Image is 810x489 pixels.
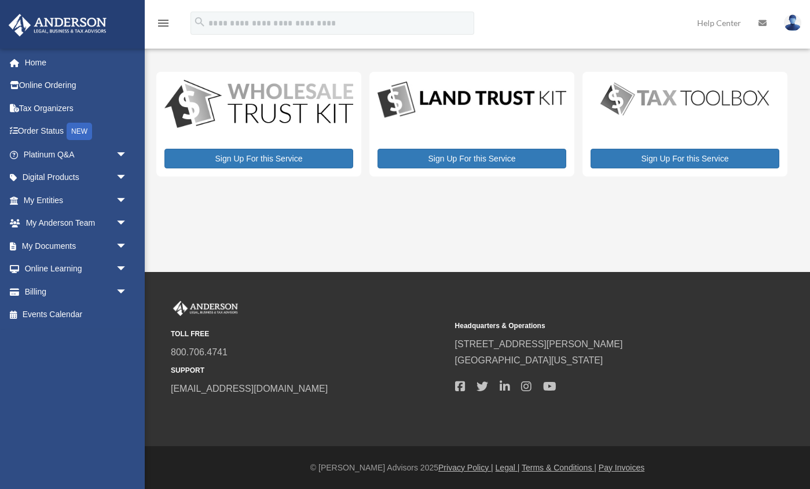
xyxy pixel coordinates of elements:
a: Billingarrow_drop_down [8,280,145,303]
a: Online Learningarrow_drop_down [8,258,145,281]
img: LandTrust_lgo-1.jpg [377,80,566,120]
img: Anderson Advisors Platinum Portal [5,14,110,36]
img: Anderson Advisors Platinum Portal [171,301,240,316]
a: Sign Up For this Service [377,149,566,168]
span: arrow_drop_down [116,143,139,167]
a: Platinum Q&Aarrow_drop_down [8,143,145,166]
span: arrow_drop_down [116,189,139,212]
small: Headquarters & Operations [455,320,731,332]
span: arrow_drop_down [116,166,139,190]
a: Terms & Conditions | [522,463,596,472]
a: Order StatusNEW [8,120,145,144]
i: search [193,16,206,28]
a: Digital Productsarrow_drop_down [8,166,139,189]
a: Home [8,51,145,74]
a: 800.706.4741 [171,347,228,357]
a: Sign Up For this Service [164,149,353,168]
span: arrow_drop_down [116,258,139,281]
a: Pay Invoices [599,463,644,472]
a: Tax Organizers [8,97,145,120]
div: © [PERSON_NAME] Advisors 2025 [145,461,810,475]
img: WS-Trust-Kit-lgo-1.jpg [164,80,353,130]
span: arrow_drop_down [116,212,139,236]
img: User Pic [784,14,801,31]
a: Legal | [496,463,520,472]
small: TOLL FREE [171,328,447,340]
a: Privacy Policy | [438,463,493,472]
a: Sign Up For this Service [591,149,779,168]
a: My Documentsarrow_drop_down [8,234,145,258]
i: menu [156,16,170,30]
a: Online Ordering [8,74,145,97]
img: taxtoolbox_new-1.webp [591,80,779,117]
a: [EMAIL_ADDRESS][DOMAIN_NAME] [171,384,328,394]
a: Events Calendar [8,303,145,326]
a: My Entitiesarrow_drop_down [8,189,145,212]
a: My Anderson Teamarrow_drop_down [8,212,145,235]
a: [GEOGRAPHIC_DATA][US_STATE] [455,355,603,365]
a: [STREET_ADDRESS][PERSON_NAME] [455,339,623,349]
small: SUPPORT [171,365,447,377]
div: NEW [67,123,92,140]
a: menu [156,20,170,30]
span: arrow_drop_down [116,280,139,304]
span: arrow_drop_down [116,234,139,258]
